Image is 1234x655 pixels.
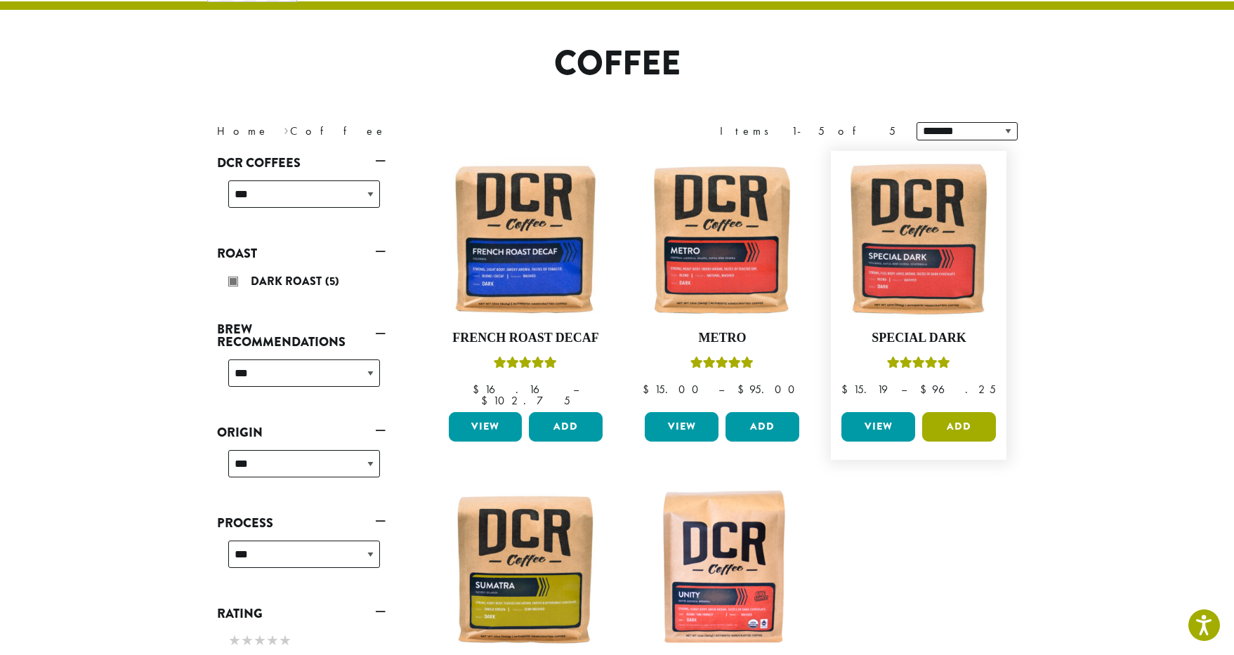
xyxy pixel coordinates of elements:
[251,273,325,289] span: Dark Roast
[445,331,607,346] h4: French Roast Decaf
[325,273,339,289] span: (5)
[841,412,915,442] a: View
[737,382,749,397] span: $
[206,44,1028,84] h1: Coffee
[901,382,907,397] span: –
[217,123,596,140] nav: Breadcrumb
[641,331,803,346] h4: Metro
[573,382,579,397] span: –
[494,355,557,376] div: Rated 5.00 out of 5
[217,421,386,444] a: Origin
[266,630,279,651] span: ★
[641,158,803,406] a: MetroRated 5.00 out of 5
[445,488,606,649] img: Sumatra-12oz-300x300.jpg
[449,412,523,442] a: View
[217,511,386,535] a: Process
[217,535,386,585] div: Process
[254,630,266,651] span: ★
[445,158,606,319] img: French-Roast-Decaf-12oz-300x300.jpg
[481,393,570,408] bdi: 102.75
[445,158,607,406] a: French Roast DecafRated 5.00 out of 5
[481,393,493,408] span: $
[641,488,803,649] img: DCR-Unity-Coffee-Bag-300x300.png
[217,354,386,404] div: Brew Recommendations
[217,124,269,138] a: Home
[920,382,996,397] bdi: 96.25
[920,382,932,397] span: $
[643,382,655,397] span: $
[279,630,291,651] span: ★
[690,355,754,376] div: Rated 5.00 out of 5
[645,412,718,442] a: View
[217,317,386,354] a: Brew Recommendations
[228,630,241,651] span: ★
[841,382,888,397] bdi: 15.19
[718,382,724,397] span: –
[841,382,853,397] span: $
[838,158,999,319] img: Special-Dark-12oz-300x300.jpg
[473,382,560,397] bdi: 16.16
[887,355,950,376] div: Rated 5.00 out of 5
[641,158,803,319] img: Metro-12oz-300x300.jpg
[241,630,254,651] span: ★
[838,158,999,406] a: Special DarkRated 5.00 out of 5
[838,331,999,346] h4: Special Dark
[720,123,895,140] div: Items 1-5 of 5
[217,444,386,494] div: Origin
[217,151,386,175] a: DCR Coffees
[284,118,289,140] span: ›
[217,175,386,225] div: DCR Coffees
[217,602,386,626] a: Rating
[922,412,996,442] button: Add
[217,265,386,300] div: Roast
[726,412,799,442] button: Add
[217,242,386,265] a: Roast
[529,412,603,442] button: Add
[473,382,485,397] span: $
[643,382,705,397] bdi: 15.00
[737,382,801,397] bdi: 95.00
